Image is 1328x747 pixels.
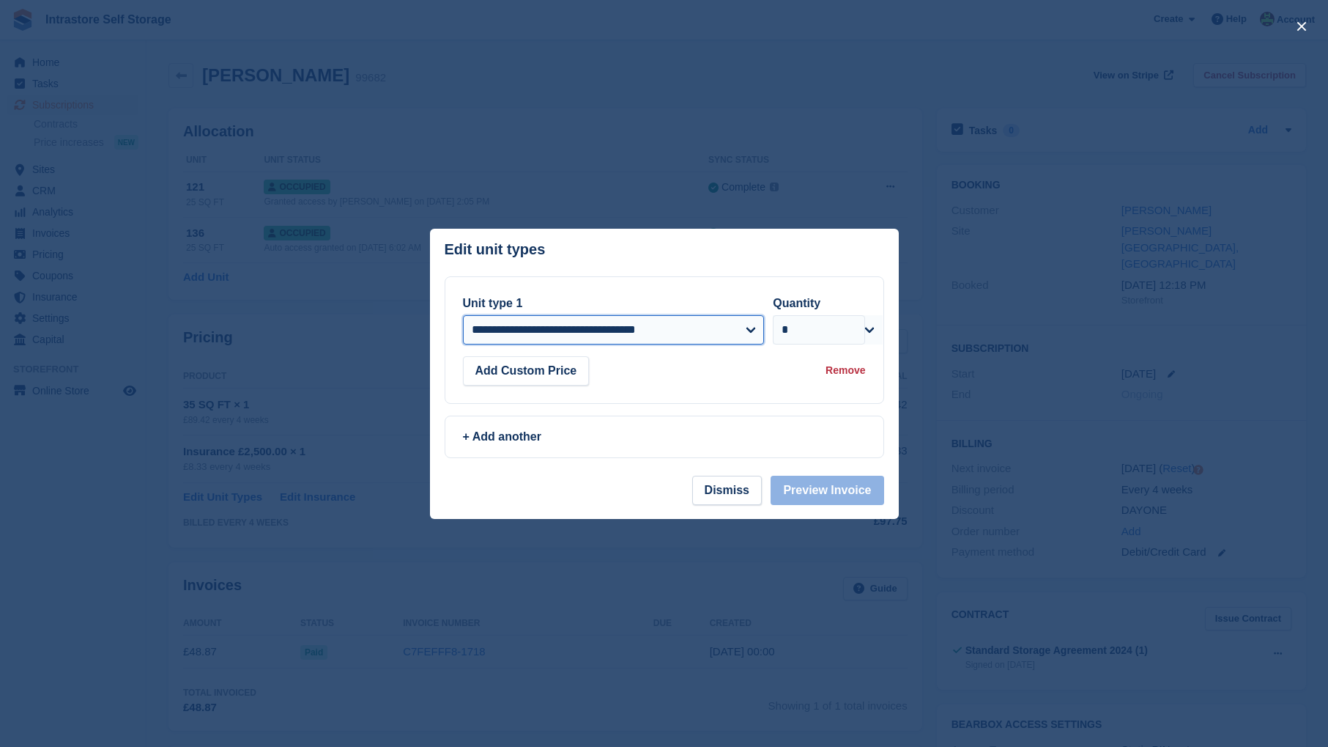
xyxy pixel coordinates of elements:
button: Add Custom Price [463,356,590,386]
div: + Add another [463,428,866,446]
label: Quantity [773,297,820,309]
button: Dismiss [692,476,762,505]
div: Remove [826,363,865,378]
p: Edit unit types [445,241,546,258]
a: + Add another [445,416,884,458]
button: Preview Invoice [771,476,883,505]
label: Unit type 1 [463,297,523,309]
button: close [1290,15,1313,38]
